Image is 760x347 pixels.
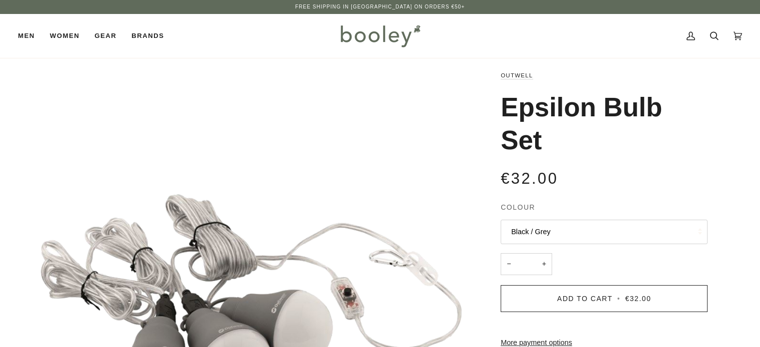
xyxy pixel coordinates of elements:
[501,91,700,157] h1: Epsilon Bulb Set
[625,295,651,303] span: €32.00
[501,220,708,244] button: Black / Grey
[295,3,465,11] p: Free Shipping in [GEOGRAPHIC_DATA] on Orders €50+
[42,14,87,58] a: Women
[501,202,535,213] span: Colour
[536,253,552,276] button: +
[336,21,424,50] img: Booley
[501,253,517,276] button: −
[94,31,116,41] span: Gear
[501,72,533,78] a: Outwell
[501,253,552,276] input: Quantity
[615,295,622,303] span: •
[557,295,613,303] span: Add to Cart
[18,31,35,41] span: Men
[87,14,124,58] a: Gear
[18,14,42,58] a: Men
[50,31,79,41] span: Women
[131,31,164,41] span: Brands
[501,285,708,312] button: Add to Cart • €32.00
[501,170,558,187] span: €32.00
[124,14,171,58] a: Brands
